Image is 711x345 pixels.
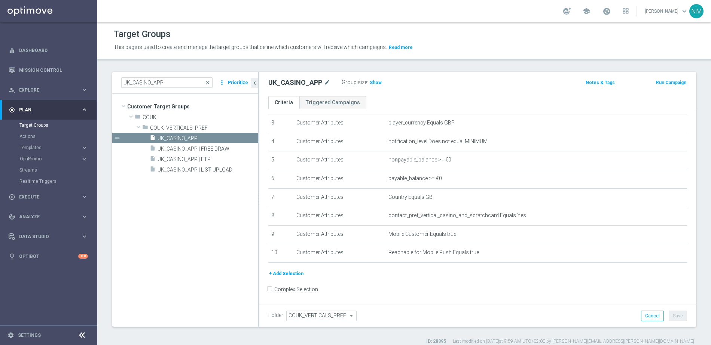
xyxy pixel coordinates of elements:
div: Execute [9,194,81,200]
h1: Target Groups [114,29,171,40]
td: 5 [268,151,293,170]
td: Customer Attributes [293,133,385,151]
i: mode_edit [324,78,330,87]
a: Dashboard [19,40,88,60]
i: keyboard_arrow_right [81,106,88,113]
button: person_search Explore keyboard_arrow_right [8,87,88,93]
a: Criteria [268,96,299,109]
div: Plan [9,107,81,113]
div: Data Studio [9,233,81,240]
span: player_currency Equals GBP [388,120,455,126]
td: 7 [268,188,293,207]
div: Target Groups [19,120,97,131]
button: Templates keyboard_arrow_right [19,145,88,151]
span: Data Studio [19,234,81,239]
div: Templates [19,142,97,153]
span: COUK_VERTICALS_PREF [150,125,258,131]
td: Customer Attributes [293,170,385,188]
div: Analyze [9,213,81,220]
span: UK_CASINO_APP | FTP [158,156,258,163]
span: Analyze [19,215,81,219]
button: Prioritize [227,78,249,88]
i: keyboard_arrow_right [81,155,88,163]
label: ID: 28395 [426,338,446,345]
i: settings [7,332,14,339]
a: Realtime Triggers [19,178,78,184]
i: keyboard_arrow_right [81,86,88,93]
i: folder [135,114,141,122]
span: close [205,80,211,86]
button: Data Studio keyboard_arrow_right [8,234,88,240]
td: 10 [268,244,293,263]
button: equalizer Dashboard [8,47,88,53]
div: Streams [19,164,97,176]
i: keyboard_arrow_right [81,233,88,240]
td: Customer Attributes [293,151,385,170]
i: insert_drive_file [150,166,156,175]
i: track_changes [9,213,15,220]
span: keyboard_arrow_down [680,7,689,15]
span: UK_CASINO_APP | LIST UPLOAD [158,167,258,173]
i: lightbulb [9,253,15,260]
td: Customer Attributes [293,225,385,244]
td: 9 [268,225,293,244]
button: Mission Control [8,67,88,73]
i: insert_drive_file [150,155,156,164]
span: contact_pref_vertical_casino_and_scratchcard Equals Yes [388,212,526,219]
i: keyboard_arrow_right [81,213,88,220]
button: lightbulb Optibot +10 [8,253,88,259]
span: COUK [143,114,258,121]
i: more_vert [218,77,226,88]
span: OptiPromo [20,157,73,161]
a: Target Groups [19,122,78,128]
a: [PERSON_NAME]keyboard_arrow_down [644,6,689,17]
a: Optibot [19,246,78,266]
span: Reachable for Mobile Push Equals true [388,249,479,256]
span: This page is used to create and manage the target groups that define which customers will receive... [114,44,387,50]
td: 8 [268,207,293,226]
i: insert_drive_file [150,135,156,143]
span: notification_level Does not equal MINIMUM [388,138,488,145]
a: Mission Control [19,60,88,80]
button: Save [669,311,687,321]
span: payable_balance >= €0 [388,175,442,182]
td: 3 [268,114,293,133]
div: Realtime Triggers [19,176,97,187]
span: Explore [19,88,81,92]
span: Show [370,80,382,85]
td: 6 [268,170,293,188]
i: insert_drive_file [150,145,156,154]
i: folder [142,124,148,133]
button: gps_fixed Plan keyboard_arrow_right [8,107,88,113]
button: + Add Selection [268,269,304,278]
a: Streams [19,167,78,173]
label: Folder [268,312,283,318]
label: Last modified on [DATE] at 9:59 AM UTC+02:00 by [PERSON_NAME][EMAIL_ADDRESS][PERSON_NAME][DOMAIN_... [453,338,694,345]
a: Settings [18,333,41,338]
label: Complex Selection [274,286,318,293]
i: keyboard_arrow_right [81,144,88,151]
input: Quick find group or folder [121,77,213,88]
button: OptiPromo keyboard_arrow_right [19,156,88,162]
div: Actions [19,131,97,142]
i: person_search [9,87,15,93]
div: OptiPromo [20,157,81,161]
span: UK_CASINO_APP [158,135,258,142]
span: Plan [19,108,81,112]
a: Actions [19,133,78,139]
button: track_changes Analyze keyboard_arrow_right [8,214,88,220]
span: school [582,7,591,15]
label: Group size [342,79,367,86]
td: 4 [268,133,293,151]
td: Customer Attributes [293,188,385,207]
h2: UK_CASINO_APP [268,78,322,87]
a: Triggered Campaigns [299,96,366,109]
